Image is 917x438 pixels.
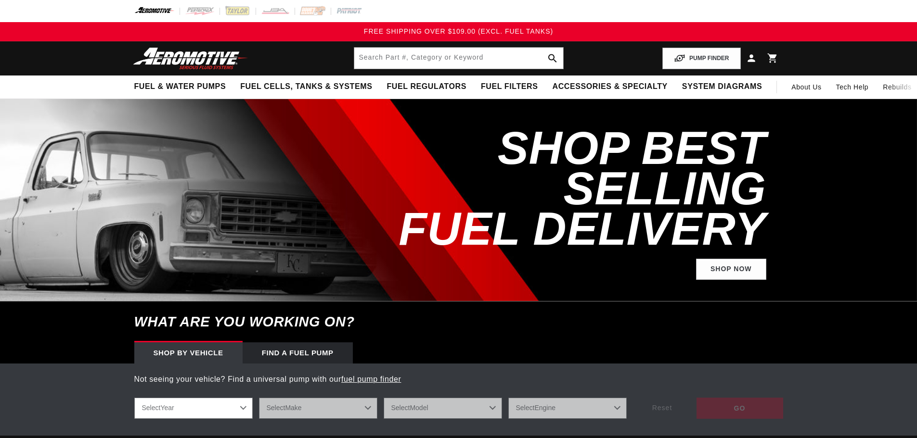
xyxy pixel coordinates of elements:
[233,75,379,98] summary: Fuel Cells, Tanks & Systems
[341,375,401,383] a: fuel pump finder
[836,82,869,92] span: Tech Help
[134,373,783,386] p: Not seeing your vehicle? Find a universal pump with our
[545,75,675,98] summary: Accessories & Specialty
[364,27,553,35] span: FREE SHIPPING OVER $109.00 (EXCL. FUEL TANKS)
[553,82,668,92] span: Accessories & Specialty
[127,75,233,98] summary: Fuel & Water Pumps
[134,342,243,363] div: Shop by vehicle
[110,301,807,342] h6: What are you working on?
[130,47,251,70] img: Aeromotive
[384,398,502,419] select: Model
[259,398,377,419] select: Make
[243,342,353,363] div: Find a Fuel Pump
[675,75,769,98] summary: System Diagrams
[134,398,253,419] select: Year
[508,398,627,419] select: Engine
[354,48,563,69] input: Search by Part Number, Category or Keyword
[784,75,828,99] a: About Us
[662,48,740,69] button: PUMP FINDER
[829,75,876,99] summary: Tech Help
[240,82,372,92] span: Fuel Cells, Tanks & Systems
[355,128,766,249] h2: SHOP BEST SELLING FUEL DELIVERY
[883,82,911,92] span: Rebuilds
[134,82,226,92] span: Fuel & Water Pumps
[682,82,762,92] span: System Diagrams
[387,82,466,92] span: Fuel Regulators
[379,75,473,98] summary: Fuel Regulators
[696,259,766,280] a: Shop Now
[481,82,538,92] span: Fuel Filters
[474,75,545,98] summary: Fuel Filters
[542,48,563,69] button: search button
[791,83,821,91] span: About Us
